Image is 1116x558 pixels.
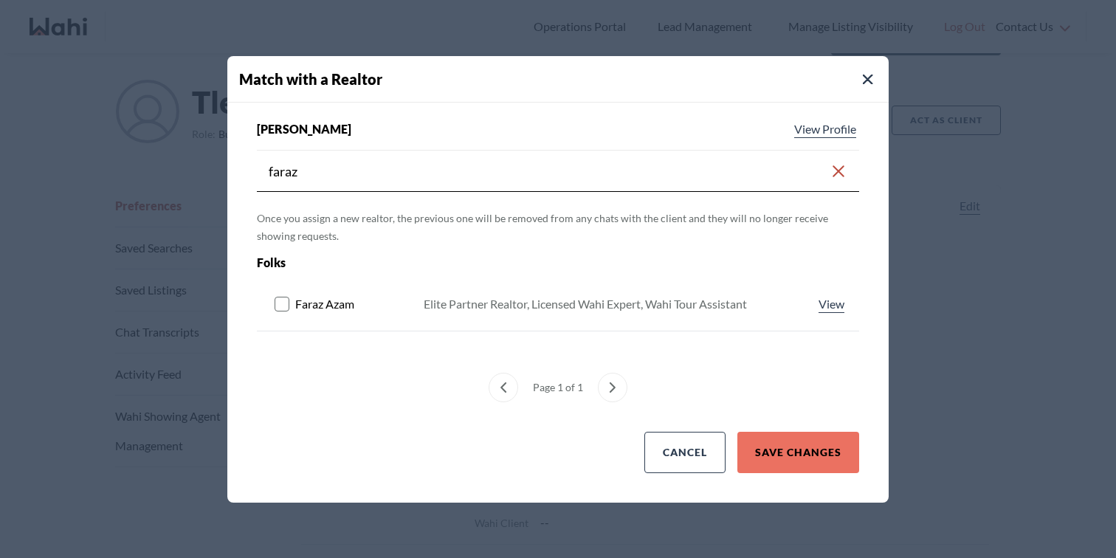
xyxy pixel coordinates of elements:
button: Clear search [830,158,847,185]
nav: Match with an agent menu pagination [257,373,859,402]
a: View profile [791,120,859,138]
a: View profile [816,295,847,313]
button: Save Changes [737,432,859,473]
div: Elite Partner Realtor, Licensed Wahi Expert, Wahi Tour Assistant [424,295,747,313]
button: Cancel [644,432,726,473]
button: Close Modal [859,71,877,89]
input: Search input [269,158,830,185]
span: Faraz Azam [295,295,354,313]
p: Once you assign a new realtor, the previous one will be removed from any chats with the client an... [257,210,859,245]
span: [PERSON_NAME] [257,120,351,138]
div: Folks [257,254,739,272]
div: Page 1 of 1 [527,373,589,402]
button: next page [598,373,627,402]
button: previous page [489,373,518,402]
h4: Match with a Realtor [239,68,889,90]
